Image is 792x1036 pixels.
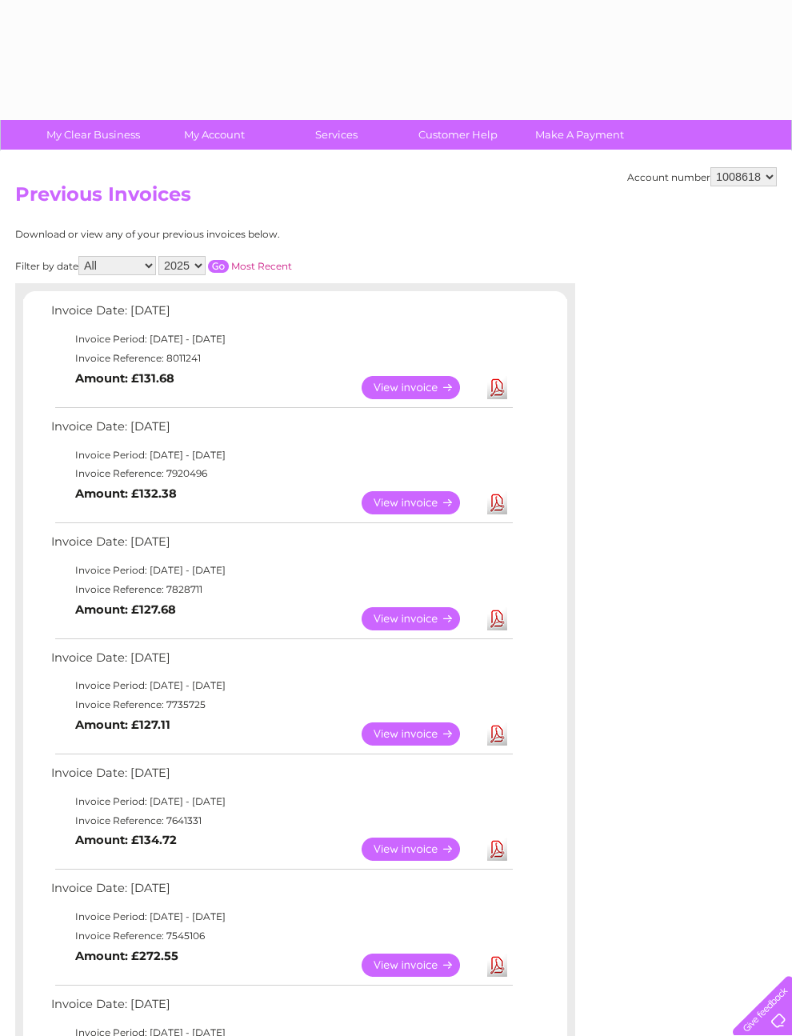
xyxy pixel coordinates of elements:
[75,949,178,963] b: Amount: £272.55
[47,926,515,946] td: Invoice Reference: 7545106
[15,229,435,240] div: Download or view any of your previous invoices below.
[75,602,176,617] b: Amount: £127.68
[362,607,479,630] a: View
[47,561,515,580] td: Invoice Period: [DATE] - [DATE]
[362,491,479,514] a: View
[362,376,479,399] a: View
[47,907,515,926] td: Invoice Period: [DATE] - [DATE]
[47,792,515,811] td: Invoice Period: [DATE] - [DATE]
[487,954,507,977] a: Download
[47,647,515,677] td: Invoice Date: [DATE]
[392,120,524,150] a: Customer Help
[47,464,515,483] td: Invoice Reference: 7920496
[47,531,515,561] td: Invoice Date: [DATE]
[487,607,507,630] a: Download
[47,349,515,368] td: Invoice Reference: 8011241
[75,371,174,386] b: Amount: £131.68
[149,120,281,150] a: My Account
[75,486,177,501] b: Amount: £132.38
[270,120,402,150] a: Services
[47,580,515,599] td: Invoice Reference: 7828711
[15,256,435,275] div: Filter by date
[231,260,292,272] a: Most Recent
[514,120,646,150] a: Make A Payment
[47,811,515,830] td: Invoice Reference: 7641331
[47,878,515,907] td: Invoice Date: [DATE]
[487,838,507,861] a: Download
[47,695,515,714] td: Invoice Reference: 7735725
[47,676,515,695] td: Invoice Period: [DATE] - [DATE]
[362,722,479,746] a: View
[47,300,515,330] td: Invoice Date: [DATE]
[75,718,170,732] b: Amount: £127.11
[47,994,515,1023] td: Invoice Date: [DATE]
[487,722,507,746] a: Download
[75,833,177,847] b: Amount: £134.72
[47,330,515,349] td: Invoice Period: [DATE] - [DATE]
[47,762,515,792] td: Invoice Date: [DATE]
[27,120,159,150] a: My Clear Business
[362,838,479,861] a: View
[627,167,777,186] div: Account number
[487,376,507,399] a: Download
[487,491,507,514] a: Download
[15,183,777,214] h2: Previous Invoices
[47,416,515,446] td: Invoice Date: [DATE]
[47,446,515,465] td: Invoice Period: [DATE] - [DATE]
[362,954,479,977] a: View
